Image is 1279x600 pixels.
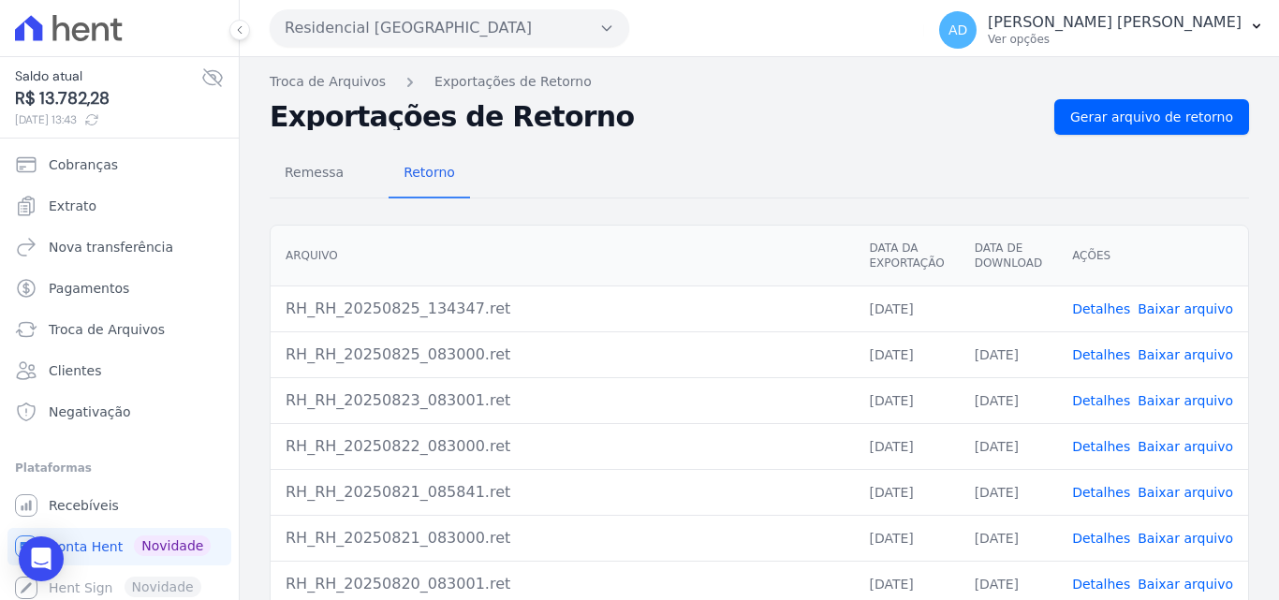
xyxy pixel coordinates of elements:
[286,481,839,504] div: RH_RH_20250821_085841.ret
[924,4,1279,56] button: AD [PERSON_NAME] [PERSON_NAME] Ver opções
[7,528,231,565] a: Conta Hent Novidade
[49,496,119,515] span: Recebíveis
[1072,393,1130,408] a: Detalhes
[271,226,854,286] th: Arquivo
[434,72,592,92] a: Exportações de Retorno
[1138,485,1233,500] a: Baixar arquivo
[960,423,1057,469] td: [DATE]
[49,361,101,380] span: Clientes
[1072,531,1130,546] a: Detalhes
[286,344,839,366] div: RH_RH_20250825_083000.ret
[1138,531,1233,546] a: Baixar arquivo
[49,155,118,174] span: Cobranças
[1138,393,1233,408] a: Baixar arquivo
[1072,485,1130,500] a: Detalhes
[49,279,129,298] span: Pagamentos
[1070,108,1233,126] span: Gerar arquivo de retorno
[49,197,96,215] span: Extrato
[273,154,355,191] span: Remessa
[286,298,839,320] div: RH_RH_20250825_134347.ret
[49,537,123,556] span: Conta Hent
[15,86,201,111] span: R$ 13.782,28
[270,72,1249,92] nav: Breadcrumb
[960,331,1057,377] td: [DATE]
[270,104,1039,130] h2: Exportações de Retorno
[270,9,629,47] button: Residencial [GEOGRAPHIC_DATA]
[854,331,959,377] td: [DATE]
[960,515,1057,561] td: [DATE]
[15,457,224,479] div: Plataformas
[286,573,839,595] div: RH_RH_20250820_083001.ret
[854,469,959,515] td: [DATE]
[1054,99,1249,135] a: Gerar arquivo de retorno
[49,402,131,421] span: Negativação
[15,66,201,86] span: Saldo atual
[948,23,967,37] span: AD
[7,393,231,431] a: Negativação
[960,377,1057,423] td: [DATE]
[1072,301,1130,316] a: Detalhes
[286,389,839,412] div: RH_RH_20250823_083001.ret
[19,536,64,581] div: Open Intercom Messenger
[7,270,231,307] a: Pagamentos
[7,228,231,266] a: Nova transferência
[15,111,201,128] span: [DATE] 13:43
[854,423,959,469] td: [DATE]
[270,72,386,92] a: Troca de Arquivos
[1138,301,1233,316] a: Baixar arquivo
[1072,347,1130,362] a: Detalhes
[1138,577,1233,592] a: Baixar arquivo
[7,352,231,389] a: Clientes
[854,515,959,561] td: [DATE]
[854,285,959,331] td: [DATE]
[392,154,466,191] span: Retorno
[854,226,959,286] th: Data da Exportação
[7,187,231,225] a: Extrato
[49,238,173,256] span: Nova transferência
[270,150,359,198] a: Remessa
[960,469,1057,515] td: [DATE]
[286,527,839,549] div: RH_RH_20250821_083000.ret
[1138,347,1233,362] a: Baixar arquivo
[854,377,959,423] td: [DATE]
[960,226,1057,286] th: Data de Download
[389,150,470,198] a: Retorno
[988,13,1242,32] p: [PERSON_NAME] [PERSON_NAME]
[49,320,165,339] span: Troca de Arquivos
[134,535,211,556] span: Novidade
[1072,577,1130,592] a: Detalhes
[988,32,1242,47] p: Ver opções
[1138,439,1233,454] a: Baixar arquivo
[7,146,231,183] a: Cobranças
[1057,226,1248,286] th: Ações
[1072,439,1130,454] a: Detalhes
[7,311,231,348] a: Troca de Arquivos
[7,487,231,524] a: Recebíveis
[286,435,839,458] div: RH_RH_20250822_083000.ret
